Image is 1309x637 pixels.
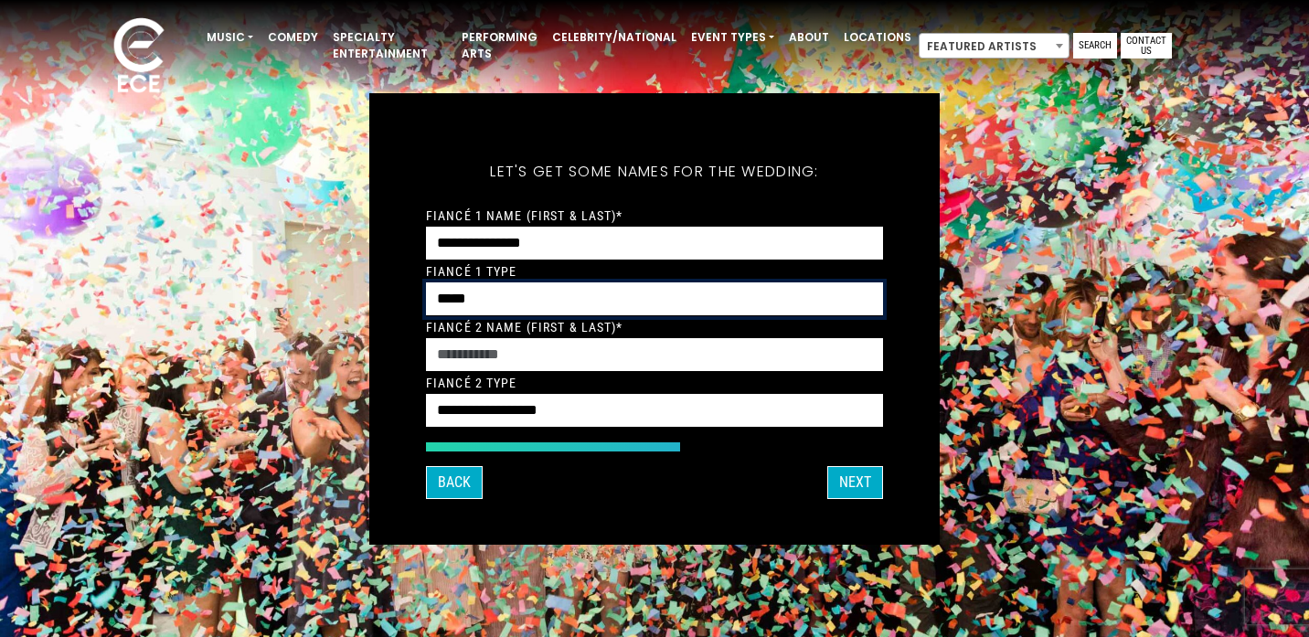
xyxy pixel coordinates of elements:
label: Fiancé 2 Type [426,375,517,391]
label: Fiancé 1 Name (First & Last)* [426,207,623,224]
img: ece_new_logo_whitev2-1.png [93,13,185,101]
a: Search [1073,33,1117,58]
a: Comedy [261,22,325,53]
label: Fiancé 2 Name (First & Last)* [426,319,623,335]
label: Fiancé 1 Type [426,263,517,280]
a: Event Types [684,22,782,53]
a: Performing Arts [454,22,545,69]
h5: Let's get some names for the wedding: [426,139,883,205]
span: Featured Artists [919,33,1070,58]
button: Next [827,466,883,499]
a: Locations [836,22,919,53]
span: Featured Artists [920,34,1069,59]
a: Specialty Entertainment [325,22,454,69]
a: Contact Us [1121,33,1172,58]
button: Back [426,466,483,499]
a: Music [199,22,261,53]
a: About [782,22,836,53]
a: Celebrity/National [545,22,684,53]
